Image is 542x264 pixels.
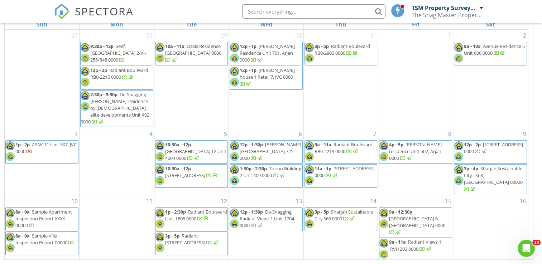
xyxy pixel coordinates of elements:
[165,141,191,148] span: 10:30a - 12p
[389,141,442,161] span: [PERSON_NAME] residence Unit 502, Arjan 0000
[155,219,164,228] img: tsm_insta_dp.png
[15,233,74,246] a: 8a - 9a Sample Villa Inspection Report 00000
[165,141,226,161] a: 10:30a - 12p [GEOGRAPHIC_DATA] T2 Unit 4004 0000
[230,209,239,217] img: android.png
[315,141,373,155] span: Radiant Boulevard RB0-2213 0000
[240,209,263,215] span: 12p - 1:30p
[90,91,117,98] span: 2:30p - 3:30p
[454,141,463,150] img: android.png
[315,165,374,179] a: 11a - 1p [STREET_ADDRESS] 0000
[240,67,295,80] span: [PERSON_NAME] house 1 Retail 7, JVC 0000
[81,67,90,76] img: android.png
[165,209,227,222] span: Radiant Boulevard Unit 1805 0000
[303,128,378,195] td: Go to August 7, 2025
[379,140,452,164] a: 4p - 5p [PERSON_NAME] residence Unit 502, Arjan 0000
[389,141,403,148] span: 4p - 5p
[464,43,525,56] span: Avenue Residence 5 Unit 606 0000
[15,141,77,155] a: 1p - 2p ASAK 11 Unit 507, JVC 0000
[305,141,314,150] img: android.png
[378,30,453,128] td: Go to August 1, 2025
[454,140,527,164] a: 12p - 2p [STREET_ADDRESS] 0000
[15,141,30,148] span: 1p - 2p
[464,43,525,56] a: 9a - 10a Avenue Residence 5 Unit 606 0000
[240,165,301,179] a: 1:30p - 2:30p Torino Building 2 Unit 409 0000
[165,165,191,172] span: 10:30a - 12p
[315,209,329,215] span: 3p - 5p
[15,209,72,229] a: 8a - 9a Sample Apartment Inspection Report XXXX 00000
[294,195,303,207] a: Go to August 13, 2025
[230,176,239,185] img: tsm_insta_dp.png
[464,43,481,49] span: 9a - 10a
[35,19,49,29] a: Sunday
[155,231,228,255] a: 3p - 5p Radiant [STREET_ADDRESS]
[532,240,541,245] span: 10
[6,233,15,241] img: android.png
[230,42,303,65] a: 12p - 1p [PERSON_NAME] Residence Unit 701, Arjan 0000
[443,195,453,207] a: Go to August 15, 2025
[80,42,153,65] a: 9:30a - 12p Seef, [GEOGRAPHIC_DATA] 2-VI-256/848 0000
[219,195,229,207] a: Go to August 12, 2025
[242,4,385,19] input: Search everything...
[165,148,226,161] span: [GEOGRAPHIC_DATA] T2 Unit 4004 0000
[230,54,239,63] img: tsm_insta_dp.png
[379,141,388,150] img: android.png
[155,207,228,231] a: 1p - 2:30p Radiant Boulevard Unit 1805 0000
[5,231,78,255] a: 8a - 9a Sample Villa Inspection Report 00000
[230,219,239,228] img: tsm_insta_dp.png
[165,43,221,56] span: Oasis Residence [GEOGRAPHIC_DATA] 0000
[454,54,463,63] img: tsm_insta_dp.png
[379,250,388,259] img: tsm_insta_dp.png
[165,233,179,239] span: 3p - 5p
[222,128,229,140] a: Go to August 5, 2025
[154,128,229,195] td: Go to August 5, 2025
[155,141,164,150] img: android.png
[369,30,378,41] a: Go to July 31, 2025
[81,102,90,111] img: tsm_insta_dp.png
[90,43,146,63] span: Seef, [GEOGRAPHIC_DATA] 2-VI-256/848 0000
[304,207,378,231] a: 3p - 5p Sharjah Sustainable City S66 0000
[155,209,164,217] img: android.png
[454,42,527,65] a: 9a - 10a Avenue Residence 5 Unit 606 0000
[148,128,154,140] a: Go to August 4, 2025
[305,209,314,217] img: android.png
[54,10,134,25] a: SPECTORA
[305,165,314,174] img: android.png
[80,66,153,89] a: 12p - 2p Radiant Boulevard RB0-2216 0000
[389,239,441,252] span: Radiant Viewz 1 RVI1203 0000
[75,4,134,19] span: SPECTORA
[464,141,523,155] a: 12p - 2p [STREET_ADDRESS] 0000
[80,30,154,128] td: Go to July 28, 2025
[5,140,78,164] a: 1p - 2p ASAK 11 Unit 507, JVC 0000
[315,43,329,49] span: 3p - 5p
[315,209,373,222] a: 3p - 5p Sharjah Sustainable City S66 0000
[334,19,348,29] a: Thursday
[81,43,90,52] img: android.png
[389,141,442,161] a: 4p - 5p [PERSON_NAME] residence Unit 502, Arjan 0000
[155,233,164,241] img: android.png
[315,43,370,56] span: Radiant Boulevard RB0-2902 0000
[15,233,67,246] span: Sample Villa Inspection Report 00000
[389,215,445,229] span: [GEOGRAPHIC_DATA] 6, [GEOGRAPHIC_DATA] 0000
[379,238,452,261] a: 9a - 11a Radiant Viewz 1 RVI1203 0000
[230,66,303,89] a: 12p - 1p [PERSON_NAME] house 1 Retail 7, JVC 0000
[240,67,256,73] span: 12p - 1p
[229,30,304,128] td: Go to July 30, 2025
[230,141,239,150] img: android.png
[315,209,373,222] span: Sharjah Sustainable City S66 0000
[81,91,90,100] img: android.png
[305,43,314,52] img: android.png
[81,54,90,63] img: tsm_insta_dp.png
[240,43,295,63] a: 12p - 1p [PERSON_NAME] Residence Unit 701, Arjan 0000
[522,30,528,41] a: Go to August 2, 2025
[6,209,15,217] img: android.png
[447,30,453,41] a: Go to August 1, 2025
[90,67,107,73] span: 12p - 2p
[389,209,445,236] a: 9a - 12:30p [GEOGRAPHIC_DATA] 6, [GEOGRAPHIC_DATA] 0000
[155,152,164,161] img: tsm_insta_dp.png
[453,30,528,128] td: Go to August 2, 2025
[165,233,205,246] span: Radiant [STREET_ADDRESS]
[464,165,478,172] span: 3p - 4p
[165,172,205,179] span: [STREET_ADDRESS]
[379,152,388,161] img: tsm_insta_dp.png
[155,164,228,188] a: 10:30a - 12p [STREET_ADDRESS]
